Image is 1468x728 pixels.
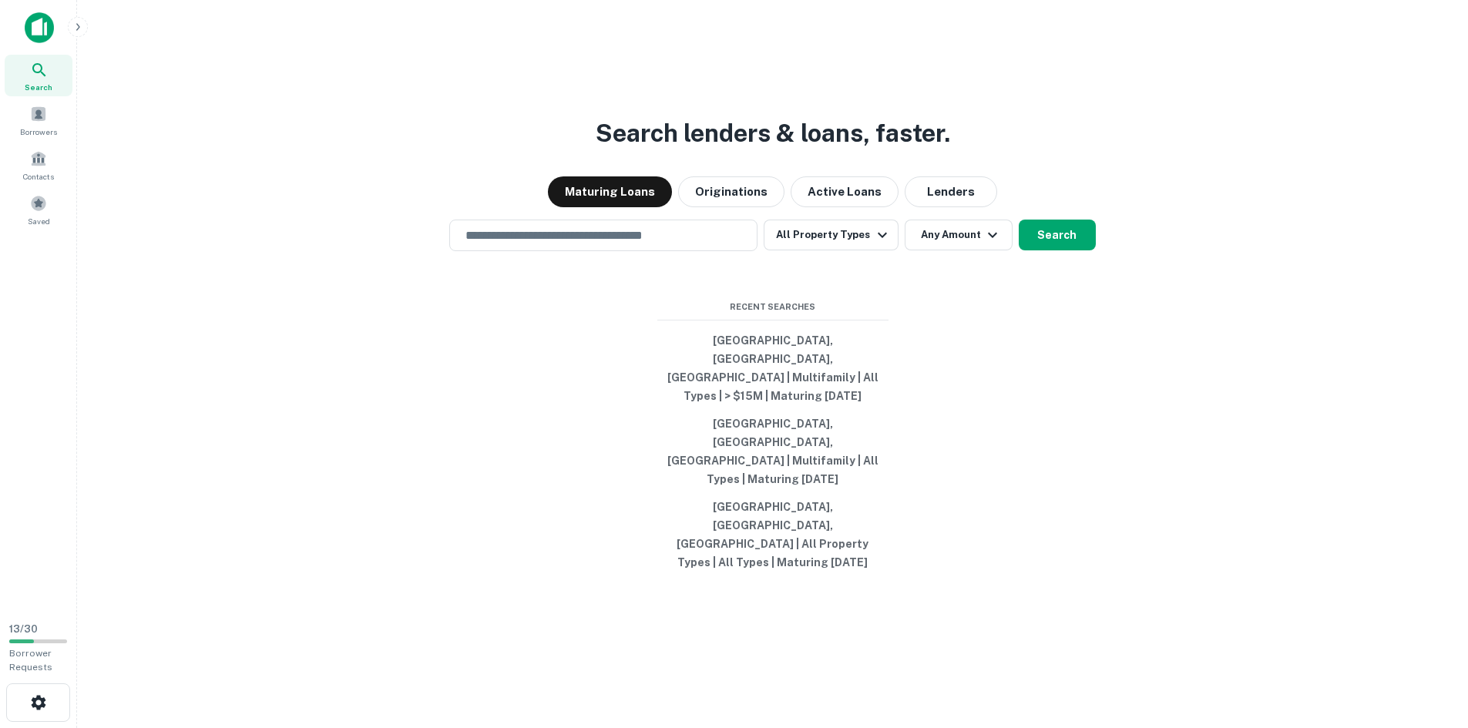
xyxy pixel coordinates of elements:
[657,410,889,493] button: [GEOGRAPHIC_DATA], [GEOGRAPHIC_DATA], [GEOGRAPHIC_DATA] | Multifamily | All Types | Maturing [DATE]
[548,176,672,207] button: Maturing Loans
[905,176,997,207] button: Lenders
[25,12,54,43] img: capitalize-icon.png
[657,300,889,314] span: Recent Searches
[5,144,72,186] a: Contacts
[5,99,72,141] a: Borrowers
[5,189,72,230] a: Saved
[764,220,898,250] button: All Property Types
[20,126,57,138] span: Borrowers
[23,170,54,183] span: Contacts
[905,220,1013,250] button: Any Amount
[657,493,889,576] button: [GEOGRAPHIC_DATA], [GEOGRAPHIC_DATA], [GEOGRAPHIC_DATA] | All Property Types | All Types | Maturi...
[5,55,72,96] a: Search
[1391,605,1468,679] iframe: Chat Widget
[678,176,784,207] button: Originations
[596,115,950,152] h3: Search lenders & loans, faster.
[1019,220,1096,250] button: Search
[657,327,889,410] button: [GEOGRAPHIC_DATA], [GEOGRAPHIC_DATA], [GEOGRAPHIC_DATA] | Multifamily | All Types | > $15M | Matu...
[9,648,52,673] span: Borrower Requests
[28,215,50,227] span: Saved
[9,623,38,635] span: 13 / 30
[25,81,52,93] span: Search
[791,176,899,207] button: Active Loans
